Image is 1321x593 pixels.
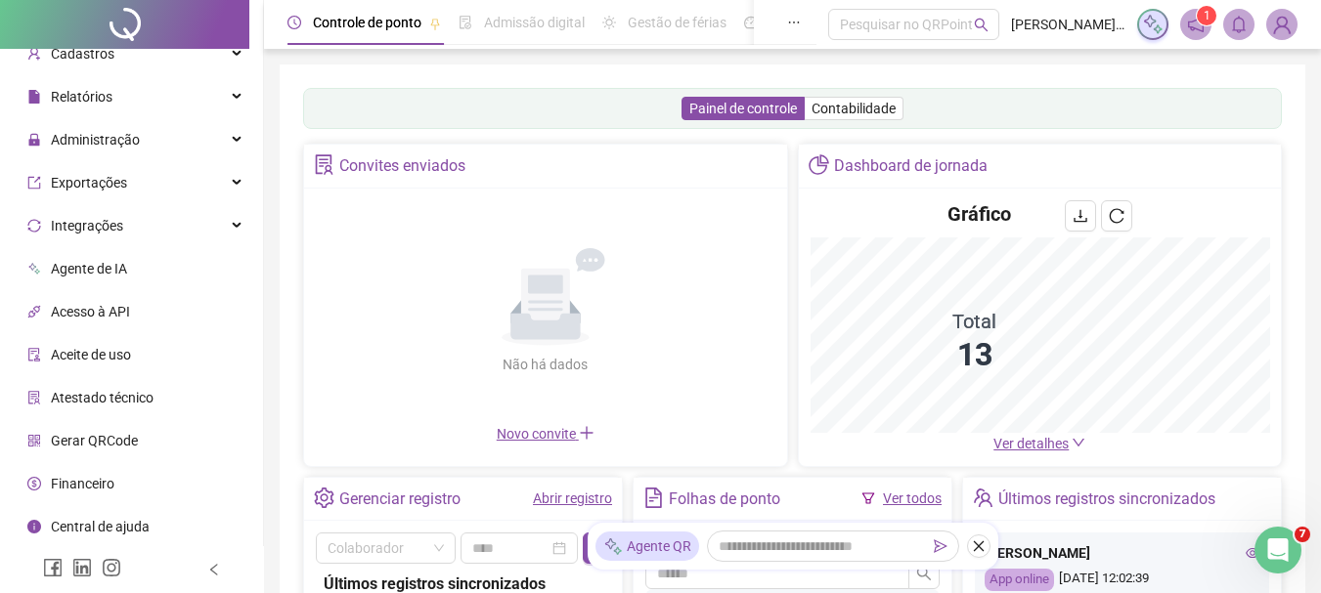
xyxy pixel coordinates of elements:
span: Gestão de férias [628,15,727,30]
span: reload [1109,208,1124,224]
span: file-text [643,487,664,508]
span: Ver detalhes [993,436,1069,451]
span: setting [314,487,334,508]
div: Agente QR [595,531,699,561]
span: Atestado técnico [51,390,154,405]
span: 1 [1204,9,1211,22]
span: Novo convite [497,426,594,442]
span: pushpin [429,18,441,29]
img: sparkle-icon.fc2bf0ac1784a2077858766a79e2daf3.svg [1142,14,1164,35]
span: bell [1230,16,1248,33]
span: pie-chart [809,154,829,175]
span: Cadastros [51,46,114,62]
span: download [1073,208,1088,224]
span: send [934,539,947,553]
span: api [27,305,41,318]
span: qrcode [27,434,41,447]
span: file [27,90,41,104]
div: App online [985,569,1054,591]
span: sync [27,219,41,233]
span: 7 [1295,527,1310,542]
span: [PERSON_NAME] - [PERSON_NAME] [1011,14,1125,35]
span: dashboard [744,16,758,29]
span: Integrações [51,218,123,233]
span: lock [27,133,41,147]
span: sun [602,16,616,29]
span: notification [1187,16,1205,33]
div: [PERSON_NAME] [985,542,1259,564]
a: Ver detalhes down [993,436,1085,451]
span: file-done [459,16,472,29]
span: close [972,539,986,553]
span: instagram [102,558,121,577]
div: Dashboard de jornada [834,149,988,183]
iframe: Intercom live chat [1255,527,1301,573]
span: Central de ajuda [51,519,150,534]
div: Folhas de ponto [669,483,780,516]
span: user-add [27,47,41,61]
span: Controle de ponto [313,15,421,30]
span: left [207,563,221,576]
span: search [916,566,932,581]
div: Últimos registros sincronizados [998,483,1215,516]
span: plus [579,425,594,441]
span: facebook [43,558,63,577]
span: clock-circle [287,16,301,29]
span: Contabilidade [812,101,896,116]
span: eye [1246,546,1259,560]
span: ellipsis [787,16,801,29]
span: Gerar QRCode [51,433,138,448]
span: solution [27,391,41,404]
img: 64855 [1267,10,1297,39]
span: audit [27,348,41,361]
span: Financeiro [51,476,114,491]
div: Gerenciar registro [339,483,461,516]
h4: Gráfico [947,200,1011,228]
a: Ver todos [883,490,942,506]
span: solution [314,154,334,175]
span: Aceite de uso [51,347,131,362]
div: Não há dados [456,354,636,375]
sup: 1 [1197,6,1216,25]
span: Administração [51,132,140,148]
span: Exportações [51,175,127,191]
span: team [973,487,993,508]
span: info-circle [27,520,41,533]
span: export [27,176,41,190]
span: Admissão digital [484,15,585,30]
div: Convites enviados [339,149,465,183]
span: Relatórios [51,89,112,105]
span: dollar [27,477,41,490]
span: Painel de controle [689,101,797,116]
span: Acesso à API [51,304,130,319]
span: linkedin [72,558,92,577]
a: Abrir registro [533,490,612,506]
div: [DATE] 12:02:39 [985,569,1259,591]
span: Agente de IA [51,261,127,276]
img: sparkle-icon.fc2bf0ac1784a2077858766a79e2daf3.svg [603,536,623,557]
span: filter [861,491,875,505]
span: search [974,18,989,32]
span: down [1072,436,1085,449]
